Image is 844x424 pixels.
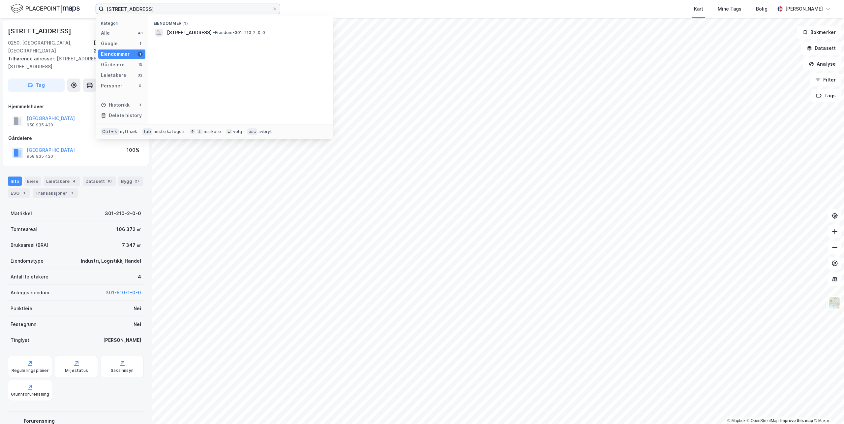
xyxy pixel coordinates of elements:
[24,177,41,186] div: Eiere
[65,368,88,373] div: Miljøstatus
[44,177,80,186] div: Leietakere
[213,30,265,35] span: Eiendom • 301-210-2-0-0
[101,50,130,58] div: Eiendommer
[11,289,49,297] div: Anleggseiendom
[94,39,144,55] div: [GEOGRAPHIC_DATA], 210/2
[11,336,29,344] div: Tinglyst
[8,188,30,198] div: ESG
[11,305,32,312] div: Punktleie
[797,26,841,39] button: Bokmerker
[204,129,221,134] div: markere
[811,392,844,424] div: Kontrollprogram for chat
[105,289,141,297] button: 301-510-1-0-0
[120,129,137,134] div: nytt søk
[69,190,75,196] div: 1
[11,210,32,217] div: Matrikkel
[747,418,779,423] a: OpenStreetMap
[127,146,139,154] div: 100%
[258,129,272,134] div: avbryt
[12,368,49,373] div: Reguleringsplaner
[8,177,22,186] div: Info
[101,29,110,37] div: Alle
[785,5,823,13] div: [PERSON_NAME]
[118,177,143,186] div: Bygg
[101,128,119,135] div: Ctrl + k
[801,42,841,55] button: Datasett
[11,273,48,281] div: Antall leietakere
[122,241,141,249] div: 7 347 ㎡
[137,41,143,46] div: 1
[106,178,113,184] div: 10
[247,128,257,135] div: esc
[137,62,143,67] div: 13
[8,39,94,55] div: 0250, [GEOGRAPHIC_DATA], [GEOGRAPHIC_DATA]
[727,418,745,423] a: Mapbox
[101,21,145,26] div: Kategori
[718,5,741,13] div: Mine Tags
[83,177,116,186] div: Datasett
[829,297,841,309] img: Z
[11,392,49,397] div: Grunnforurensning
[138,273,141,281] div: 4
[8,26,73,36] div: [STREET_ADDRESS]
[8,55,138,71] div: [STREET_ADDRESS], [STREET_ADDRESS]
[756,5,768,13] div: Bolig
[137,73,143,78] div: 32
[71,178,77,184] div: 4
[780,418,813,423] a: Improve this map
[27,154,53,159] div: 958 935 420
[8,56,57,61] span: Tilhørende adresser:
[137,30,143,36] div: 48
[27,122,53,128] div: 958 935 420
[101,61,125,69] div: Gårdeiere
[137,83,143,88] div: 0
[104,4,272,14] input: Søk på adresse, matrikkel, gårdeiere, leietakere eller personer
[694,5,703,13] div: Kart
[8,79,65,92] button: Tag
[101,40,118,48] div: Google
[11,3,80,15] img: logo.f888ab2527a4732fd821a326f86c7f29.svg
[101,71,126,79] div: Leietakere
[116,225,141,233] div: 106 372 ㎡
[167,29,212,37] span: [STREET_ADDRESS]
[11,225,37,233] div: Tomteareal
[811,392,844,424] iframe: Chat Widget
[803,57,841,71] button: Analyse
[134,305,141,312] div: Nei
[101,82,122,90] div: Personer
[137,102,143,108] div: 1
[33,188,78,198] div: Transaksjoner
[134,178,141,184] div: 27
[103,336,141,344] div: [PERSON_NAME]
[154,129,185,134] div: neste kategori
[8,134,143,142] div: Gårdeiere
[134,320,141,328] div: Nei
[8,103,143,111] div: Hjemmelshaver
[148,16,333,27] div: Eiendommer (1)
[811,89,841,102] button: Tags
[137,51,143,57] div: 1
[11,257,44,265] div: Eiendomstype
[105,210,141,217] div: 301-210-2-0-0
[142,128,152,135] div: tab
[11,320,36,328] div: Festegrunn
[213,30,215,35] span: •
[81,257,141,265] div: Industri, Logistikk, Handel
[109,112,142,119] div: Delete history
[21,190,27,196] div: 1
[11,241,48,249] div: Bruksareal (BRA)
[111,368,134,373] div: Saksinnsyn
[810,73,841,86] button: Filter
[101,101,130,109] div: Historikk
[233,129,242,134] div: velg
